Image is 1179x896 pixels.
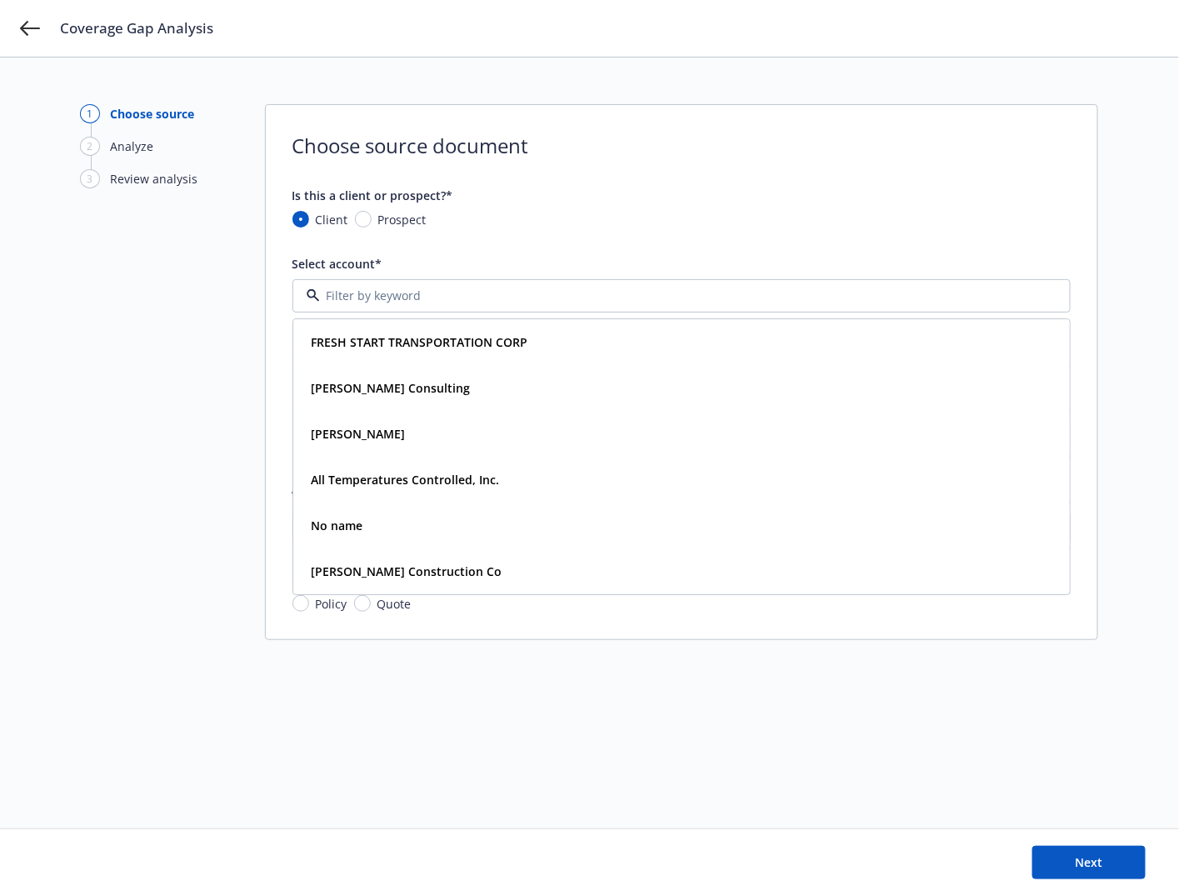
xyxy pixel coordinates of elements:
span: Coverage Gap Analysis [60,18,213,38]
span: Quote [377,595,412,613]
span: Policy [316,595,347,613]
div: 1 [80,104,100,123]
span: Is this a client or prospect?* [292,188,453,203]
span: Next [1076,854,1103,870]
strong: FRESH START TRANSPORTATION CORP [311,334,527,350]
strong: [PERSON_NAME] Construction Co [311,563,502,579]
input: Quote [354,595,371,612]
button: Next [1032,846,1146,879]
div: 3 [80,169,100,188]
strong: [PERSON_NAME] [311,426,405,442]
strong: No name [311,518,362,533]
strong: All Temperatures Controlled, Inc. [311,472,499,488]
span: Client [316,211,348,228]
div: Analyze [110,138,153,155]
input: Client [292,211,309,228]
span: Select account* [292,256,382,272]
input: Filter by keyword [320,287,1037,304]
div: Review analysis [110,170,197,188]
span: Choose source document [292,132,1071,160]
div: 2 [80,137,100,156]
strong: [PERSON_NAME] Consulting [311,380,470,396]
div: Choose source [110,105,194,123]
span: Prospect [378,211,427,228]
input: Prospect [355,211,372,228]
input: Policy [292,595,309,612]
